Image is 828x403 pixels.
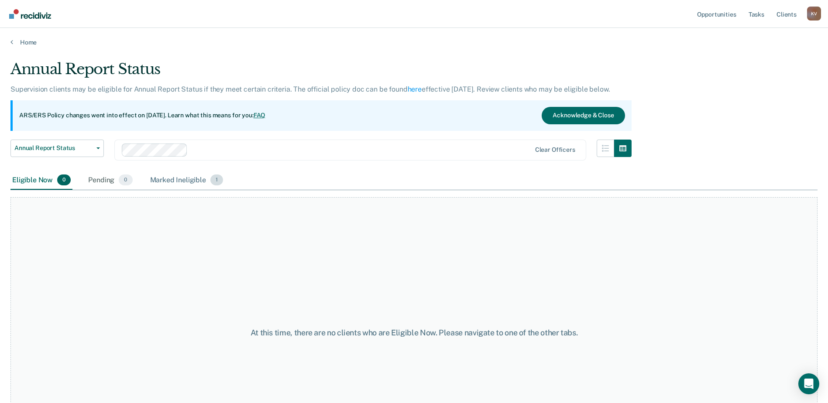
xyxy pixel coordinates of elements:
div: Eligible Now0 [10,171,72,190]
span: 1 [210,174,223,186]
img: Recidiviz [9,9,51,19]
div: Open Intercom Messenger [798,373,819,394]
div: K V [807,7,821,20]
button: Acknowledge & Close [542,107,625,124]
div: Clear officers [535,146,575,154]
span: Annual Report Status [14,144,93,152]
div: Annual Report Status [10,60,632,85]
p: Supervision clients may be eligible for Annual Report Status if they meet certain criteria. The o... [10,85,610,93]
span: 0 [57,174,71,186]
p: ARS/ERS Policy changes went into effect on [DATE]. Learn what this means for you: [19,111,265,120]
button: Profile dropdown button [807,7,821,20]
span: 0 [119,174,132,186]
a: here [408,85,422,93]
a: FAQ [254,112,266,119]
div: Pending0 [86,171,134,190]
div: Marked Ineligible1 [148,171,225,190]
div: At this time, there are no clients who are Eligible Now. Please navigate to one of the other tabs. [213,328,616,338]
button: Annual Report Status [10,140,104,157]
a: Home [10,38,818,46]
